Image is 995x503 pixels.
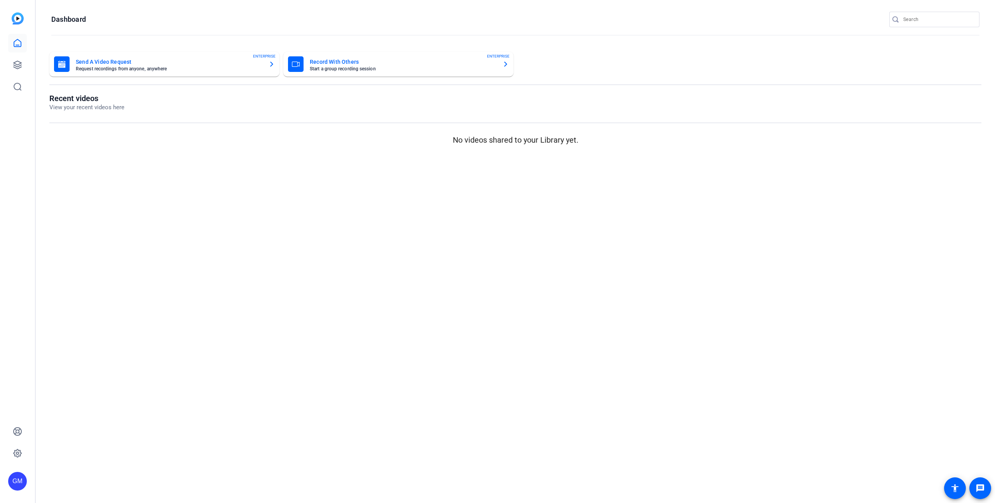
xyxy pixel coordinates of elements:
mat-card-title: Send A Video Request [76,57,262,66]
p: No videos shared to your Library yet. [49,134,981,146]
mat-card-subtitle: Request recordings from anyone, anywhere [76,66,262,71]
button: Send A Video RequestRequest recordings from anyone, anywhereENTERPRISE [49,52,279,77]
mat-card-title: Record With Others [310,57,496,66]
h1: Dashboard [51,15,86,24]
input: Search [903,15,973,24]
button: Record With OthersStart a group recording sessionENTERPRISE [283,52,513,77]
mat-icon: accessibility [950,484,960,493]
h1: Recent videos [49,94,124,103]
div: GM [8,472,27,491]
span: ENTERPRISE [487,53,510,59]
mat-card-subtitle: Start a group recording session [310,66,496,71]
img: blue-gradient.svg [12,12,24,24]
mat-icon: message [976,484,985,493]
span: ENTERPRISE [253,53,276,59]
p: View your recent videos here [49,103,124,112]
